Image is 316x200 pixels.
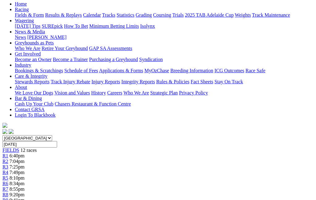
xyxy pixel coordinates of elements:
[15,57,314,62] div: Get Involved
[123,90,149,95] a: Who We Are
[2,148,19,153] a: FIELDS
[15,79,314,85] div: Care & Integrity
[179,90,208,95] a: Privacy Policy
[89,23,139,29] a: Minimum Betting Limits
[15,46,314,51] div: Greyhounds as Pets
[252,12,290,18] a: Track Maintenance
[53,57,88,62] a: Become a Trainer
[2,181,8,186] a: R6
[172,12,184,18] a: Trials
[214,68,244,73] a: ICG Outcomes
[245,68,265,73] a: Race Safe
[45,12,82,18] a: Results & Replays
[2,129,7,134] img: facebook.svg
[15,96,42,101] a: Bar & Dining
[15,46,40,51] a: Who We Are
[20,148,37,153] span: 12 races
[15,12,44,18] a: Fields & Form
[15,35,314,40] div: News & Media
[2,153,8,158] a: R1
[2,175,8,181] a: R5
[10,164,25,169] span: 7:25pm
[144,68,169,73] a: MyOzChase
[121,79,155,84] a: Integrity Reports
[15,90,314,96] div: About
[15,1,27,6] a: Home
[139,57,163,62] a: Syndication
[10,181,25,186] span: 8:34pm
[91,79,120,84] a: Injury Reports
[185,12,234,18] a: 2025 TAB Adelaide Cup
[15,29,45,34] a: News & Media
[10,192,25,197] span: 9:20pm
[42,23,63,29] a: SUREpick
[107,90,122,95] a: Careers
[15,35,26,40] a: News
[15,73,48,79] a: Care & Integrity
[15,57,52,62] a: Become an Owner
[15,62,31,68] a: Industry
[51,79,90,84] a: Track Injury Rebate
[10,159,25,164] span: 7:04pm
[2,192,8,197] a: R8
[89,57,138,62] a: Purchasing a Greyhound
[10,153,25,158] span: 6:40pm
[2,164,8,169] a: R3
[15,18,34,23] a: Wagering
[15,12,314,18] div: Racing
[2,123,7,128] img: logo-grsa-white.png
[27,35,66,40] a: [PERSON_NAME]
[15,7,29,12] a: Racing
[15,23,40,29] a: [DATE] Tips
[10,175,25,181] span: 8:10pm
[156,79,189,84] a: Rules & Policies
[15,68,314,73] div: Industry
[15,68,63,73] a: Bookings & Scratchings
[9,129,14,134] img: twitter.svg
[235,12,251,18] a: Weights
[214,79,243,84] a: Stay On Track
[117,12,135,18] a: Statistics
[15,51,41,56] a: Get Involved
[15,85,27,90] a: About
[102,12,115,18] a: Tracks
[15,112,56,118] a: Login To Blackbook
[2,141,57,148] input: Select date
[91,90,106,95] a: History
[55,101,131,106] a: Chasers Restaurant & Function Centre
[15,40,54,45] a: Greyhounds as Pets
[2,170,8,175] a: R4
[153,12,171,18] a: Coursing
[64,23,88,29] a: How To Bet
[15,101,314,107] div: Bar & Dining
[15,23,314,29] div: Wagering
[140,23,155,29] a: Isolynx
[191,79,213,84] a: Fact Sheets
[10,186,25,192] span: 8:55pm
[15,101,53,106] a: Cash Up Your Club
[2,186,8,192] a: R7
[170,68,213,73] a: Breeding Information
[99,68,143,73] a: Applications & Forms
[54,90,90,95] a: Vision and Values
[15,90,53,95] a: We Love Our Dogs
[64,68,98,73] a: Schedule of Fees
[2,159,8,164] a: R2
[15,79,49,84] a: Stewards Reports
[83,12,101,18] a: Calendar
[42,46,88,51] a: Retire Your Greyhound
[136,12,152,18] a: Grading
[150,90,178,95] a: Strategic Plan
[10,170,25,175] span: 7:49pm
[89,46,132,51] a: GAP SA Assessments
[15,107,44,112] a: Contact GRSA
